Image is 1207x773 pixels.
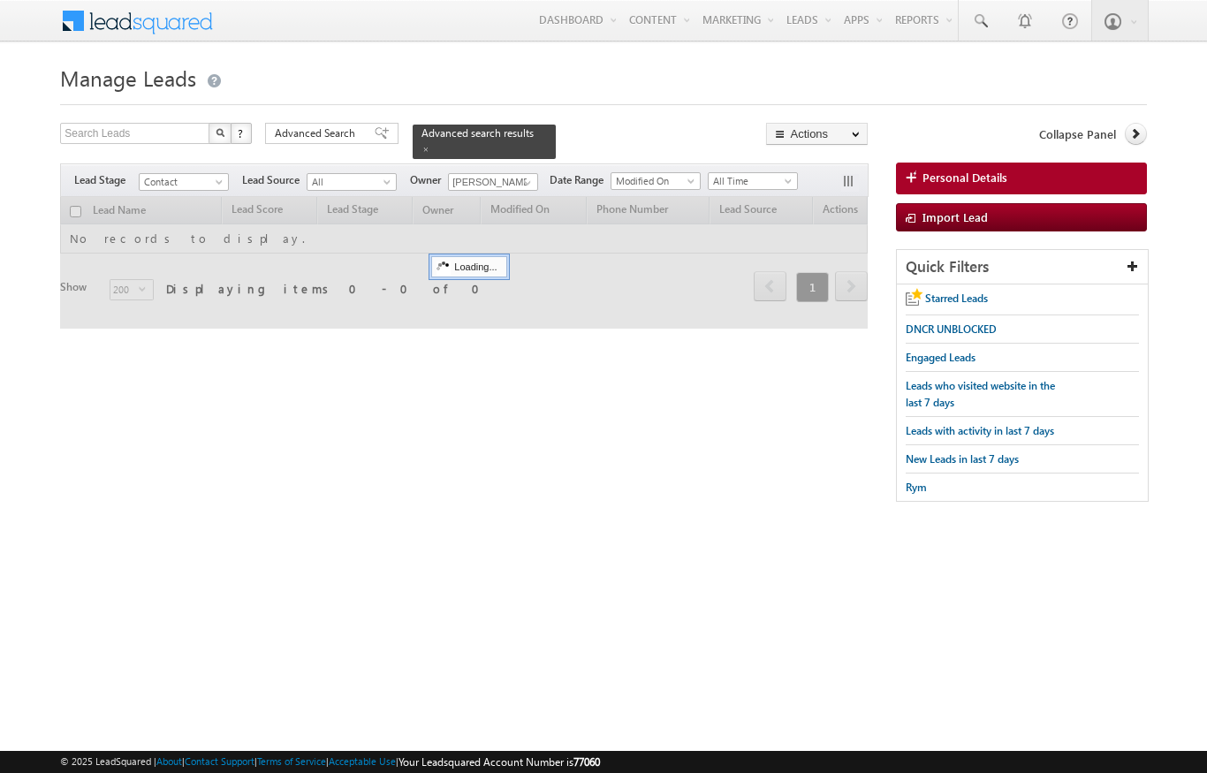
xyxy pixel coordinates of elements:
span: Lead Source [242,172,307,188]
span: Advanced search results [421,126,534,140]
span: Manage Leads [60,64,196,92]
span: Advanced Search [275,125,361,141]
a: Contact Support [185,755,254,767]
span: Leads with activity in last 7 days [906,424,1054,437]
div: Quick Filters [897,250,1148,284]
span: Rym [906,481,927,494]
span: Your Leadsquared Account Number is [399,755,600,769]
a: Terms of Service [257,755,326,767]
span: New Leads in last 7 days [906,452,1019,466]
span: Owner [410,172,448,188]
a: About [156,755,182,767]
input: Type to Search [448,173,538,191]
div: Loading... [431,256,506,277]
span: DNCR UNBLOCKED [906,322,997,336]
span: All [307,174,391,190]
a: Modified On [611,172,701,190]
a: All [307,173,397,191]
span: Collapse Panel [1039,126,1116,142]
a: Contact [139,173,229,191]
a: Show All Items [514,174,536,192]
a: All Time [708,172,798,190]
button: ? [231,123,252,144]
span: © 2025 LeadSquared | | | | | [60,754,600,770]
span: Lead Stage [74,172,139,188]
span: Modified On [611,173,695,189]
span: Starred Leads [925,292,988,305]
button: Actions [766,123,868,145]
span: Contact [140,174,224,190]
img: Search [216,128,224,137]
span: Date Range [550,172,611,188]
span: All Time [709,173,793,189]
span: Personal Details [922,170,1007,186]
a: Personal Details [896,163,1147,194]
span: Engaged Leads [906,351,975,364]
span: 77060 [573,755,600,769]
a: Acceptable Use [329,755,396,767]
span: ? [238,125,246,140]
span: Leads who visited website in the last 7 days [906,379,1055,409]
span: Import Lead [922,209,988,224]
